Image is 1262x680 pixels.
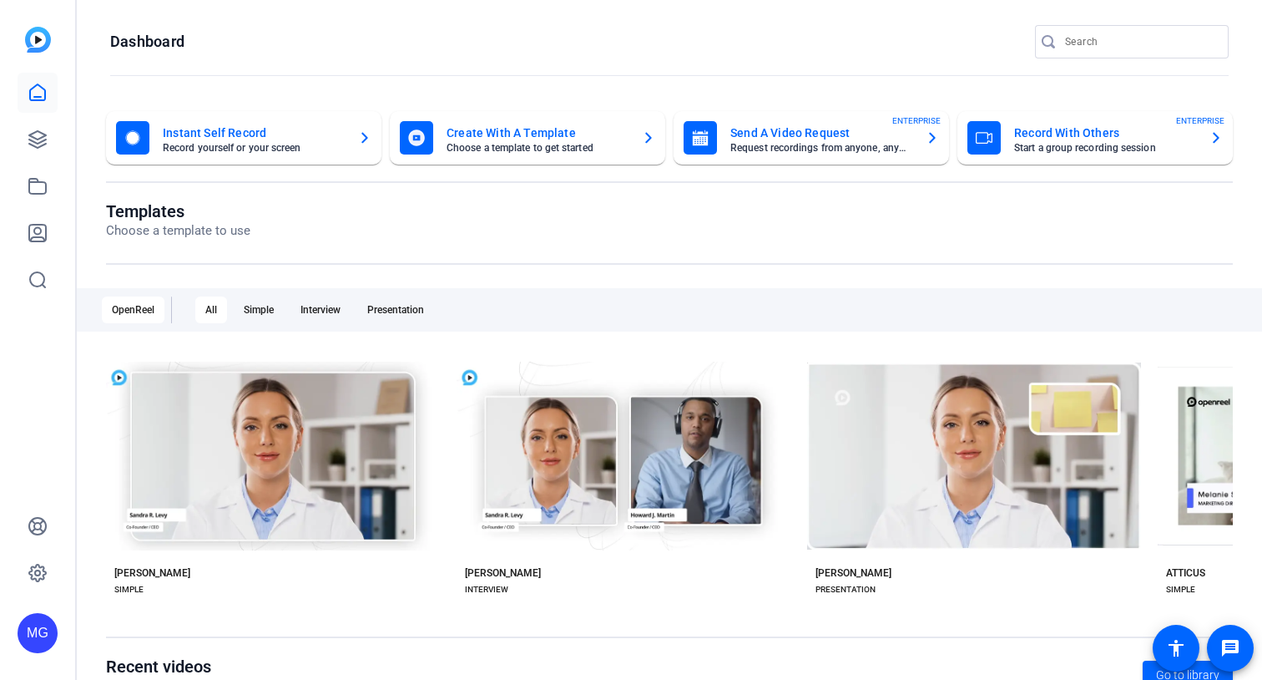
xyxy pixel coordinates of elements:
h1: Dashboard [110,32,184,52]
div: [PERSON_NAME] [114,566,190,580]
div: [PERSON_NAME] [815,566,891,580]
h1: Templates [106,201,250,221]
div: SIMPLE [114,583,144,596]
mat-card-subtitle: Choose a template to get started [447,143,628,153]
button: Record With OthersStart a group recording sessionENTERPRISE [957,111,1233,165]
input: Search [1065,32,1215,52]
mat-card-subtitle: Start a group recording session [1014,143,1196,153]
div: ATTICUS [1166,566,1205,580]
div: INTERVIEW [465,583,508,596]
div: Interview [290,297,351,323]
span: ENTERPRISE [1176,114,1224,127]
img: blue-gradient.svg [25,27,51,53]
button: Send A Video RequestRequest recordings from anyone, anywhereENTERPRISE [674,111,949,165]
button: Instant Self RecordRecord yourself or your screen [106,111,381,165]
mat-icon: accessibility [1166,638,1186,658]
h1: Recent videos [106,657,267,677]
mat-card-title: Create With A Template [447,123,628,143]
div: [PERSON_NAME] [465,566,541,580]
button: Create With A TemplateChoose a template to get started [390,111,665,165]
div: All [195,297,227,323]
div: SIMPLE [1166,583,1195,596]
div: Simple [234,297,284,323]
div: OpenReel [102,297,164,323]
div: PRESENTATION [815,583,876,596]
mat-icon: message [1220,638,1240,658]
span: ENTERPRISE [892,114,941,127]
mat-card-title: Record With Others [1014,123,1196,143]
mat-card-subtitle: Record yourself or your screen [163,143,345,153]
mat-card-title: Send A Video Request [730,123,912,143]
div: MG [18,613,58,653]
mat-card-subtitle: Request recordings from anyone, anywhere [730,143,912,153]
p: Choose a template to use [106,221,250,241]
mat-card-title: Instant Self Record [163,123,345,143]
div: Presentation [357,297,434,323]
